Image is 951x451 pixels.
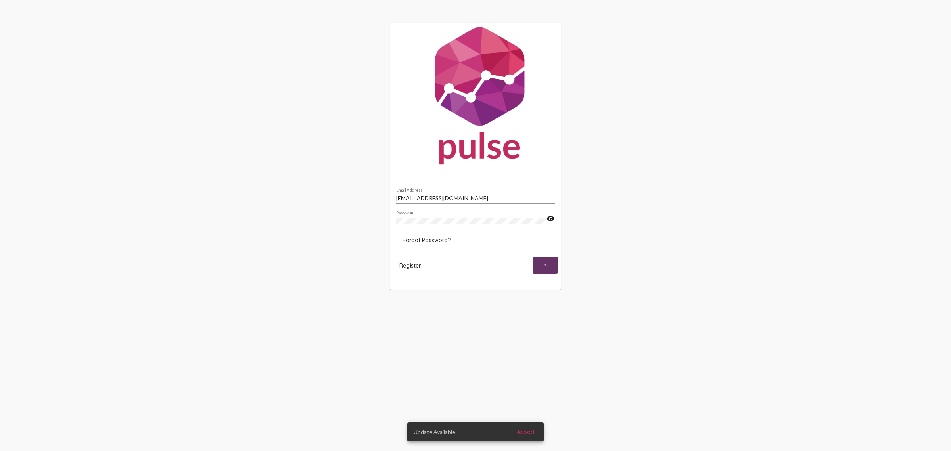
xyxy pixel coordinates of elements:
span: Register [399,262,421,269]
span: Forgot Password? [403,237,451,244]
img: Pulse For Good Logo [390,23,561,172]
mat-icon: visibility [546,214,555,224]
span: Reload [516,428,534,436]
button: Register [393,257,427,274]
button: Forgot Password? [396,233,457,247]
button: Reload [509,425,540,439]
span: Update Available [414,428,455,436]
